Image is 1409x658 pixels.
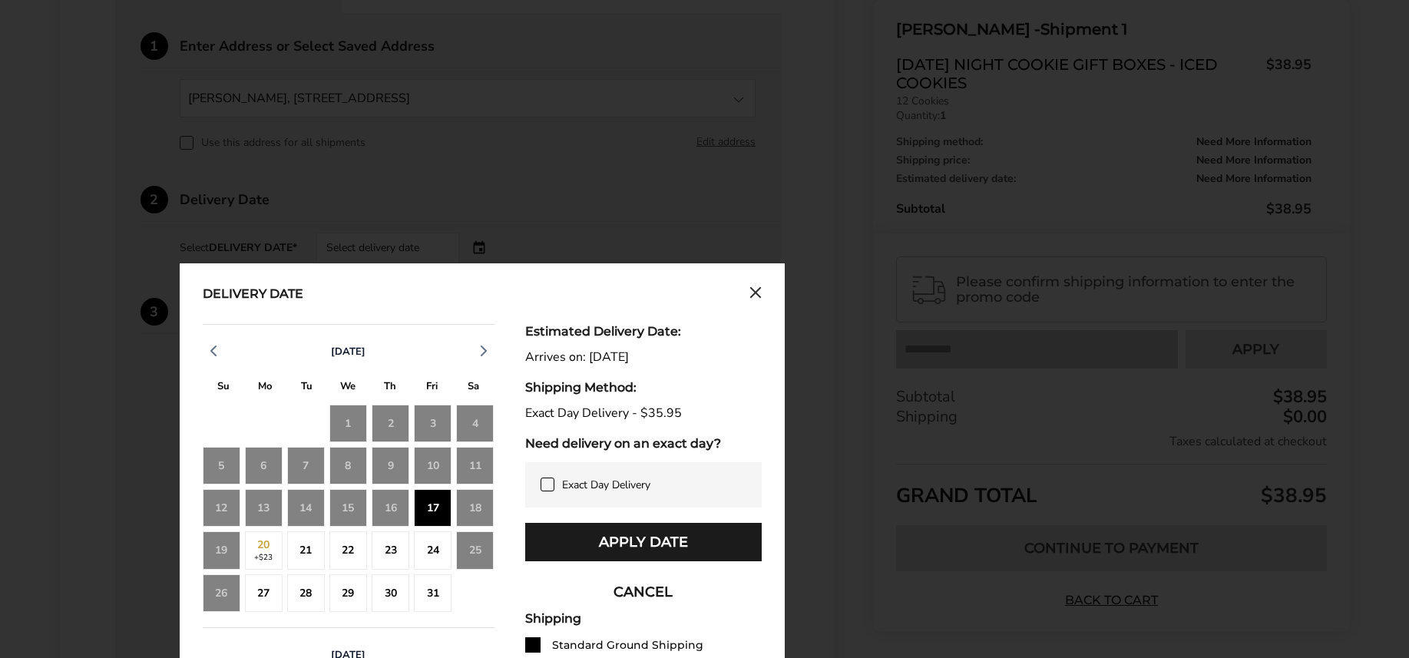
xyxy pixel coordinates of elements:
div: Delivery Date [203,286,303,303]
div: Estimated Delivery Date: [525,324,762,339]
div: Arrives on: [DATE] [525,350,762,365]
div: F [411,376,452,400]
div: Shipping Method: [525,380,762,395]
div: S [203,376,244,400]
div: Exact Day Delivery - $35.95 [525,406,762,421]
div: S [452,376,494,400]
div: Need delivery on an exact day? [525,436,762,451]
div: M [244,376,286,400]
button: [DATE] [325,345,372,359]
button: Apply Date [525,523,762,561]
span: [DATE] [331,345,365,359]
button: CANCEL [525,573,762,611]
div: Standard Ground Shipping [552,638,703,653]
button: Close calendar [749,286,762,303]
div: T [286,376,327,400]
span: Exact Day Delivery [562,478,650,492]
div: W [327,376,369,400]
div: T [369,376,411,400]
div: Shipping [525,611,762,626]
